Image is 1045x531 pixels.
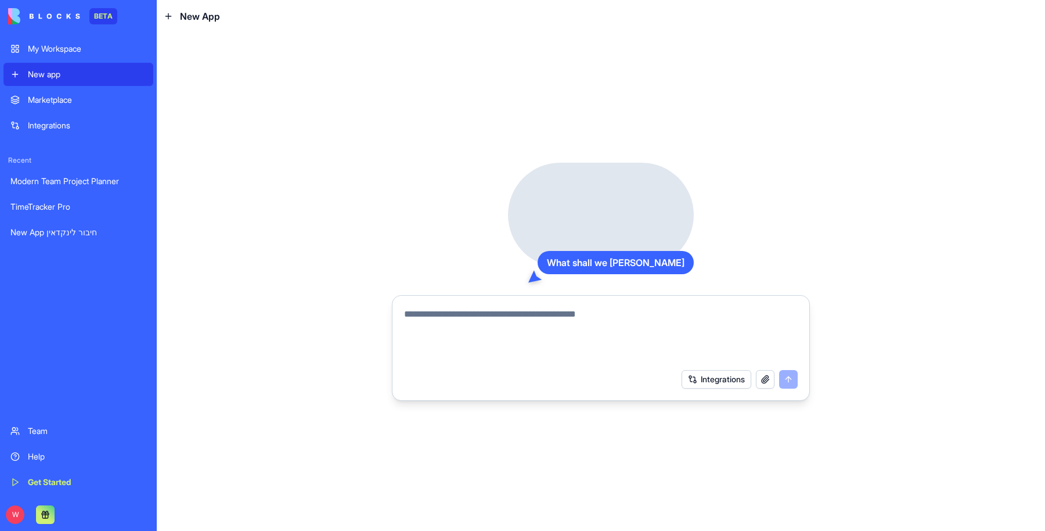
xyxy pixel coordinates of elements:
div: Get Started [28,476,146,488]
a: Get Started [3,471,153,494]
div: BETA [89,8,117,24]
div: Integrations [28,120,146,131]
div: My Workspace [28,43,146,55]
a: BETA [8,8,117,24]
span: W [6,505,24,524]
a: TimeTracker Pro [3,195,153,218]
a: Integrations [3,114,153,137]
img: logo [8,8,80,24]
button: Integrations [682,370,751,389]
div: Team [28,425,146,437]
a: Team [3,419,153,443]
a: New app [3,63,153,86]
div: Modern Team Project Planner [10,175,146,187]
span: Recent [3,156,153,165]
a: My Workspace [3,37,153,60]
div: Marketplace [28,94,146,106]
div: TimeTracker Pro [10,201,146,213]
div: What shall we [PERSON_NAME] [538,251,694,274]
a: Help [3,445,153,468]
a: New App חיבור לינקדאין [3,221,153,244]
a: Marketplace [3,88,153,112]
a: Modern Team Project Planner [3,170,153,193]
div: Help [28,451,146,462]
div: New app [28,69,146,80]
div: New App חיבור לינקדאין [10,227,146,238]
span: New App [180,9,220,23]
